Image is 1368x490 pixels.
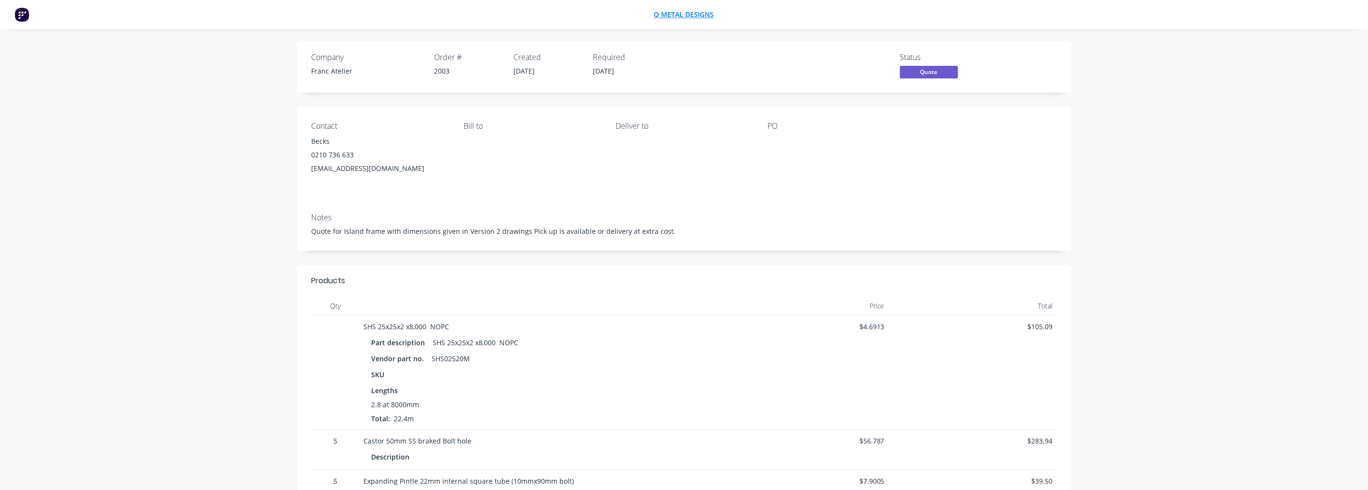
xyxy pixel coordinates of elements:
[372,450,414,464] div: Description
[312,53,423,62] div: Company
[316,436,356,446] span: 5
[435,53,502,62] div: Order #
[312,213,1057,222] div: Notes
[721,296,889,316] div: Price
[616,122,752,131] div: Deliver to
[312,66,423,76] div: Franc Atelier
[900,53,973,62] div: Status
[724,476,885,486] span: $7.9005
[724,322,885,332] span: $4.6913
[892,476,1053,486] span: $39.50
[464,122,600,131] div: Bill to
[372,414,391,423] span: Total:
[372,336,429,350] div: Part description
[429,336,523,350] div: SHS 25x25x2 x8,000 NOPC
[892,322,1053,332] span: $105.09
[312,148,448,162] div: 0210 736 633
[364,476,574,486] span: Expanding Pintle 22mm internal square tube (10mmx90mm bolt)
[312,162,448,175] div: [EMAIL_ADDRESS][DOMAIN_NAME]
[514,66,535,76] span: [DATE]
[372,385,398,396] span: Lengths
[316,476,356,486] span: 5
[593,53,661,62] div: Required
[372,352,428,366] div: Vendor part no.
[312,135,448,175] div: Becks0210 736 633[EMAIL_ADDRESS][DOMAIN_NAME]
[428,352,474,366] div: SHS02520M
[654,10,714,19] a: Q Metal Designs
[15,7,29,22] img: Factory
[724,436,885,446] span: $56.787
[391,414,418,423] span: 22.4m
[312,122,448,131] div: Contact
[892,436,1053,446] span: $283.94
[364,436,472,445] span: Castor 50mm SS braked Bolt hole
[514,53,582,62] div: Created
[312,226,1057,236] div: Quote for Island frame with dimensions given in Version 2 drawings Pick up is available or delive...
[372,399,420,410] span: 2.8 at 8000mm
[435,66,502,76] div: 2003
[312,275,346,287] div: Products
[768,122,904,131] div: PO
[888,296,1057,316] div: Total
[372,367,389,382] div: SKU
[593,66,615,76] span: [DATE]
[312,135,448,148] div: Becks
[900,66,958,78] span: Quote
[364,322,450,331] span: SHS 25x25x2 x8,000 NOPC
[312,296,360,316] div: Qty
